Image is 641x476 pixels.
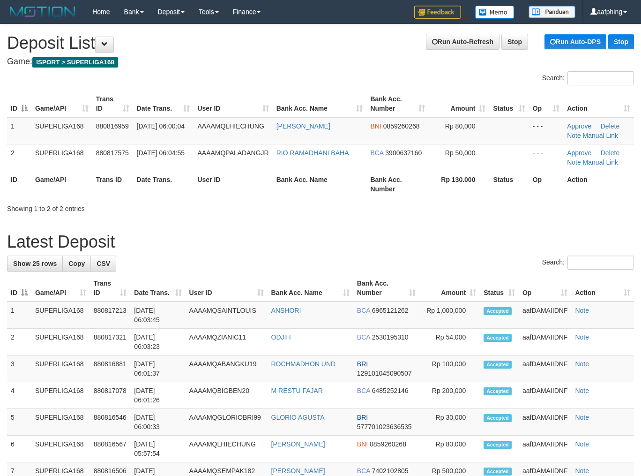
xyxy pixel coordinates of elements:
[31,117,92,144] td: SUPERLIGA168
[90,436,131,462] td: 880816567
[484,468,512,476] span: Accepted
[370,122,381,130] span: BNI
[419,436,480,462] td: Rp 80,000
[7,144,31,171] td: 2
[519,355,571,382] td: aafDAMAIIDNF
[13,260,57,267] span: Show 25 rows
[133,171,194,197] th: Date Trans.
[519,275,571,302] th: Op: activate to sort column ascending
[484,441,512,449] span: Accepted
[130,355,185,382] td: [DATE] 06:01:37
[484,361,512,369] span: Accepted
[529,91,563,117] th: Op: activate to sort column ascending
[31,382,90,409] td: SUPERLIGA168
[484,414,512,422] span: Accepted
[7,57,634,67] h4: Game:
[96,149,129,157] span: 880817575
[271,307,301,314] a: ANSHORI
[357,440,368,448] span: BNI
[601,149,619,157] a: Delete
[197,122,264,130] span: AAAAMQLHIECHUNG
[7,436,31,462] td: 6
[519,382,571,409] td: aafDAMAIIDNF
[426,34,499,50] a: Run Auto-Refresh
[130,382,185,409] td: [DATE] 06:01:26
[419,302,480,329] td: Rp 1,000,000
[90,329,131,355] td: 880817321
[130,275,185,302] th: Date Trans.: activate to sort column ascending
[197,149,268,157] span: AAAAMQPALADANGJR
[90,275,131,302] th: Trans ID: activate to sort column ascending
[519,436,571,462] td: aafDAMAIIDNF
[567,159,581,166] a: Note
[7,117,31,144] td: 1
[31,91,92,117] th: Game/API: activate to sort column ascending
[529,144,563,171] td: - - -
[273,171,367,197] th: Bank Acc. Name
[542,256,634,270] label: Search:
[271,467,325,475] a: [PERSON_NAME]
[529,117,563,144] td: - - -
[529,171,563,197] th: Op
[519,329,571,355] td: aafDAMAIIDNF
[32,57,118,68] span: ISPORT > SUPERLIGA168
[414,6,461,19] img: Feedback.jpg
[7,171,31,197] th: ID
[7,382,31,409] td: 4
[575,307,589,314] a: Note
[571,275,634,302] th: Action: activate to sort column ascending
[519,302,571,329] td: aafDAMAIIDNF
[90,256,116,272] a: CSV
[575,467,589,475] a: Note
[276,149,349,157] a: RIO RAMADHANI BAHA
[419,382,480,409] td: Rp 200,000
[385,149,422,157] span: Copy 3900637160 to clipboard
[62,256,91,272] a: Copy
[542,71,634,85] label: Search:
[563,91,634,117] th: Action: activate to sort column ascending
[31,275,90,302] th: Game/API: activate to sort column ascending
[137,149,185,157] span: [DATE] 06:04:55
[7,275,31,302] th: ID: activate to sort column descending
[567,132,581,139] a: Note
[475,6,514,19] img: Button%20Memo.svg
[357,467,370,475] span: BCA
[31,302,90,329] td: SUPERLIGA168
[357,387,370,394] span: BCA
[519,409,571,436] td: aafDAMAIIDNF
[366,91,429,117] th: Bank Acc. Number: activate to sort column ascending
[383,122,420,130] span: Copy 0859260268 to clipboard
[276,122,330,130] a: [PERSON_NAME]
[480,275,519,302] th: Status: activate to sort column ascending
[583,132,619,139] a: Manual Link
[31,355,90,382] td: SUPERLIGA168
[575,333,589,341] a: Note
[445,122,476,130] span: Rp 80,000
[186,382,268,409] td: AAAAMQBIGBEN20
[268,275,353,302] th: Bank Acc. Name: activate to sort column ascending
[186,436,268,462] td: AAAAMQLHIECHUNG
[90,302,131,329] td: 880817213
[7,91,31,117] th: ID: activate to sort column descending
[563,171,634,197] th: Action
[130,436,185,462] td: [DATE] 05:57:54
[31,409,90,436] td: SUPERLIGA168
[419,275,480,302] th: Amount: activate to sort column ascending
[575,440,589,448] a: Note
[194,91,272,117] th: User ID: activate to sort column ascending
[7,200,260,213] div: Showing 1 to 2 of 2 entries
[271,414,325,421] a: GLORIO AGUSTA
[484,387,512,395] span: Accepted
[271,333,291,341] a: ODJIH
[31,329,90,355] td: SUPERLIGA168
[7,5,78,19] img: MOTION_logo.png
[186,409,268,436] td: AAAAMQGLORIOBRI99
[130,409,185,436] td: [DATE] 06:00:33
[31,171,92,197] th: Game/API
[429,91,490,117] th: Amount: activate to sort column ascending
[357,360,368,368] span: BRI
[90,409,131,436] td: 880816546
[489,91,529,117] th: Status: activate to sort column ascending
[489,171,529,197] th: Status
[7,34,634,53] h1: Deposit List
